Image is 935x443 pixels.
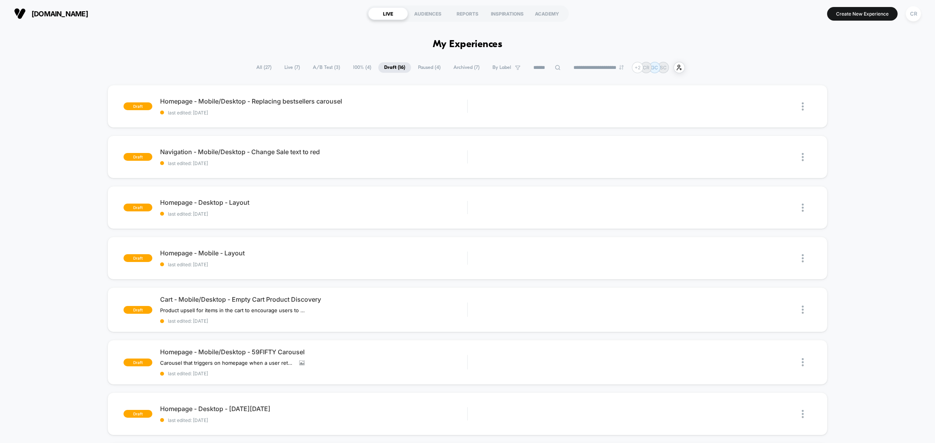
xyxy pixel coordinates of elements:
span: last edited: [DATE] [160,318,467,324]
span: last edited: [DATE] [160,110,467,116]
span: Paused ( 4 ) [412,62,446,73]
span: draft [123,410,152,418]
span: Navigation - Mobile/Desktop - Change Sale text to red [160,148,467,156]
span: last edited: [DATE] [160,417,467,423]
img: end [619,65,624,70]
span: last edited: [DATE] [160,211,467,217]
span: By Label [492,65,511,70]
div: LIVE [368,7,408,20]
img: close [802,358,804,366]
span: draft [123,204,152,211]
div: REPORTS [448,7,487,20]
span: draft [123,153,152,161]
span: last edited: [DATE] [160,262,467,267]
span: last edited: [DATE] [160,371,467,376]
span: Homepage - Mobile/Desktop - 59FIFTY Carousel [160,348,467,356]
img: Visually logo [14,8,26,19]
span: Homepage - Mobile/Desktop - Replacing bestsellers carousel [160,97,467,105]
div: AUDIENCES [408,7,448,20]
h1: My Experiences [433,39,503,50]
button: CR [903,6,923,22]
span: Draft ( 16 ) [378,62,411,73]
div: ACADEMY [527,7,567,20]
span: A/B Test ( 3 ) [307,62,346,73]
img: close [802,153,804,161]
span: draft [123,359,152,366]
span: All ( 27 ) [251,62,277,73]
span: Homepage - Desktop - Layout [160,199,467,206]
p: SC [660,65,667,70]
p: CR [643,65,649,70]
span: Homepage - Mobile - Layout [160,249,467,257]
div: CR [906,6,921,21]
img: close [802,204,804,212]
img: close [802,410,804,418]
span: Product upsell for items in the cart to encourage users to add more items to their basket/increas... [160,307,305,313]
div: INSPIRATIONS [487,7,527,20]
p: GC [651,65,658,70]
span: Carousel that triggers on homepage when a user returns and their cart has more than 0 items in it... [160,360,293,366]
span: Cart - Mobile/Desktop - Empty Cart Product Discovery [160,295,467,303]
button: [DOMAIN_NAME] [12,7,90,20]
img: close [802,102,804,111]
span: Live ( 7 ) [279,62,306,73]
span: 100% ( 4 ) [347,62,377,73]
span: draft [123,306,152,314]
span: [DOMAIN_NAME] [32,10,88,18]
img: close [802,306,804,314]
span: draft [123,254,152,262]
span: Homepage - Desktop - [DATE][DATE] [160,405,467,413]
div: + 2 [632,62,643,73]
span: draft [123,102,152,110]
img: close [802,254,804,262]
span: last edited: [DATE] [160,160,467,166]
span: Archived ( 7 ) [448,62,485,73]
button: Create New Experience [827,7,898,21]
